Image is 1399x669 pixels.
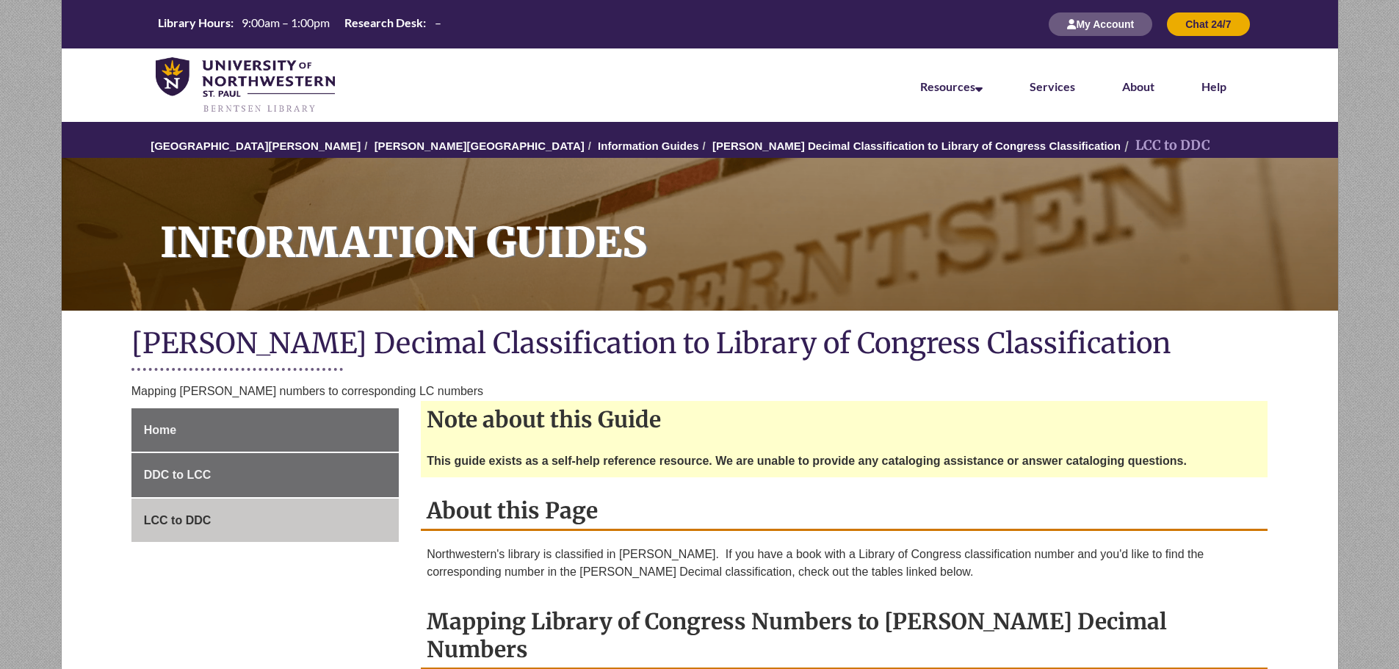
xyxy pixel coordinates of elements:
[144,158,1338,292] h1: Information Guides
[427,546,1262,581] p: Northwestern's library is classified in [PERSON_NAME]. If you have a book with a Library of Congr...
[144,469,212,481] span: DDC to LCC
[1201,79,1226,93] a: Help
[427,455,1187,467] strong: This guide exists as a self-help reference resource. We are unable to provide any cataloging assi...
[144,424,176,436] span: Home
[131,499,399,543] a: LCC to DDC
[598,140,699,152] a: Information Guides
[421,492,1268,531] h2: About this Page
[339,15,428,31] th: Research Desk:
[152,15,447,33] table: Hours Today
[1049,12,1152,36] button: My Account
[435,15,441,29] span: –
[421,401,1268,438] h2: Note about this Guide
[131,385,483,397] span: Mapping [PERSON_NAME] numbers to corresponding LC numbers
[712,140,1121,152] a: [PERSON_NAME] Decimal Classification to Library of Congress Classification
[1122,79,1154,93] a: About
[1121,135,1210,156] li: LCC to DDC
[156,57,336,115] img: UNWSP Library Logo
[131,408,399,452] a: Home
[152,15,447,35] a: Hours Today
[131,453,399,497] a: DDC to LCC
[62,158,1338,311] a: Information Guides
[242,15,330,29] span: 9:00am – 1:00pm
[920,79,983,93] a: Resources
[152,15,236,31] th: Library Hours:
[144,514,212,527] span: LCC to DDC
[1167,18,1249,30] a: Chat 24/7
[1167,12,1249,36] button: Chat 24/7
[375,140,585,152] a: [PERSON_NAME][GEOGRAPHIC_DATA]
[1030,79,1075,93] a: Services
[151,140,361,152] a: [GEOGRAPHIC_DATA][PERSON_NAME]
[131,408,399,543] div: Guide Page Menu
[131,325,1268,364] h1: [PERSON_NAME] Decimal Classification to Library of Congress Classification
[1049,18,1152,30] a: My Account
